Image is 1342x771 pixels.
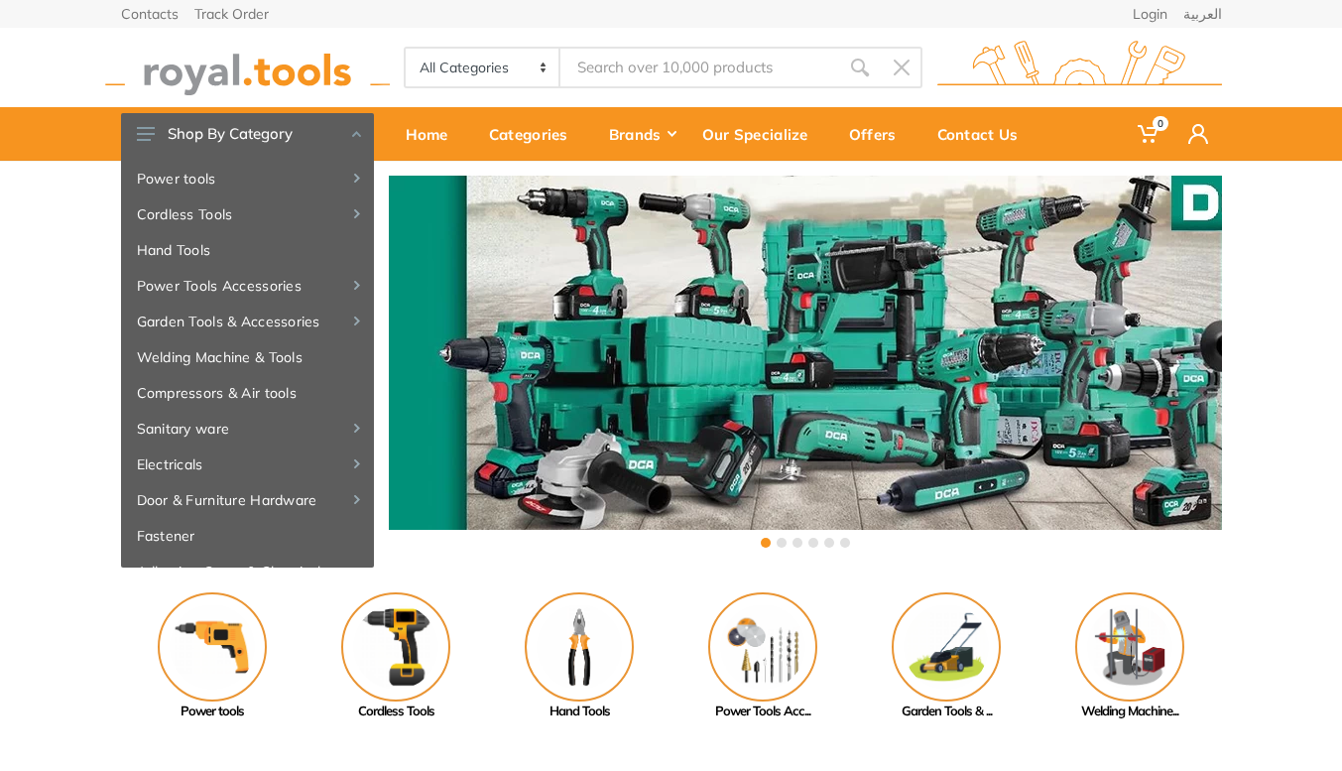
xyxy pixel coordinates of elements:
[121,447,374,482] a: Electricals
[855,592,1038,721] a: Garden Tools & ...
[121,518,374,554] a: Fastener
[923,107,1045,161] a: Contact Us
[1153,116,1168,131] span: 0
[488,702,671,721] div: Hand Tools
[158,592,267,702] img: Royal - Power tools
[688,113,835,155] div: Our Specialize
[121,482,374,518] a: Door & Furniture Hardware
[560,47,838,88] input: Site search
[121,232,374,268] a: Hand Tools
[121,554,374,589] a: Adhesive, Spray & Chemical
[194,7,269,21] a: Track Order
[121,702,305,721] div: Power tools
[121,161,374,196] a: Power tools
[305,592,488,721] a: Cordless Tools
[892,592,1001,702] img: Royal - Garden Tools & Accessories
[671,592,855,721] a: Power Tools Acc...
[105,41,390,95] img: royal.tools Logo
[121,304,374,339] a: Garden Tools & Accessories
[121,592,305,721] a: Power tools
[923,113,1045,155] div: Contact Us
[121,375,374,411] a: Compressors & Air tools
[688,107,835,161] a: Our Specialize
[937,41,1222,95] img: royal.tools Logo
[121,113,374,155] button: Shop By Category
[1183,7,1222,21] a: العربية
[341,592,450,702] img: Royal - Cordless Tools
[1133,7,1167,21] a: Login
[475,113,595,155] div: Categories
[835,113,923,155] div: Offers
[392,113,475,155] div: Home
[708,592,817,702] img: Royal - Power Tools Accessories
[835,107,923,161] a: Offers
[671,702,855,721] div: Power Tools Acc...
[305,702,488,721] div: Cordless Tools
[855,702,1038,721] div: Garden Tools & ...
[1038,592,1222,721] a: Welding Machine...
[475,107,595,161] a: Categories
[121,411,374,447] a: Sanitary ware
[121,268,374,304] a: Power Tools Accessories
[1075,592,1184,702] img: Royal - Welding Machine & Tools
[525,592,634,702] img: Royal - Hand Tools
[121,196,374,232] a: Cordless Tools
[406,49,561,86] select: Category
[121,339,374,375] a: Welding Machine & Tools
[488,592,671,721] a: Hand Tools
[121,7,179,21] a: Contacts
[1038,702,1222,721] div: Welding Machine...
[595,113,688,155] div: Brands
[1124,107,1174,161] a: 0
[392,107,475,161] a: Home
